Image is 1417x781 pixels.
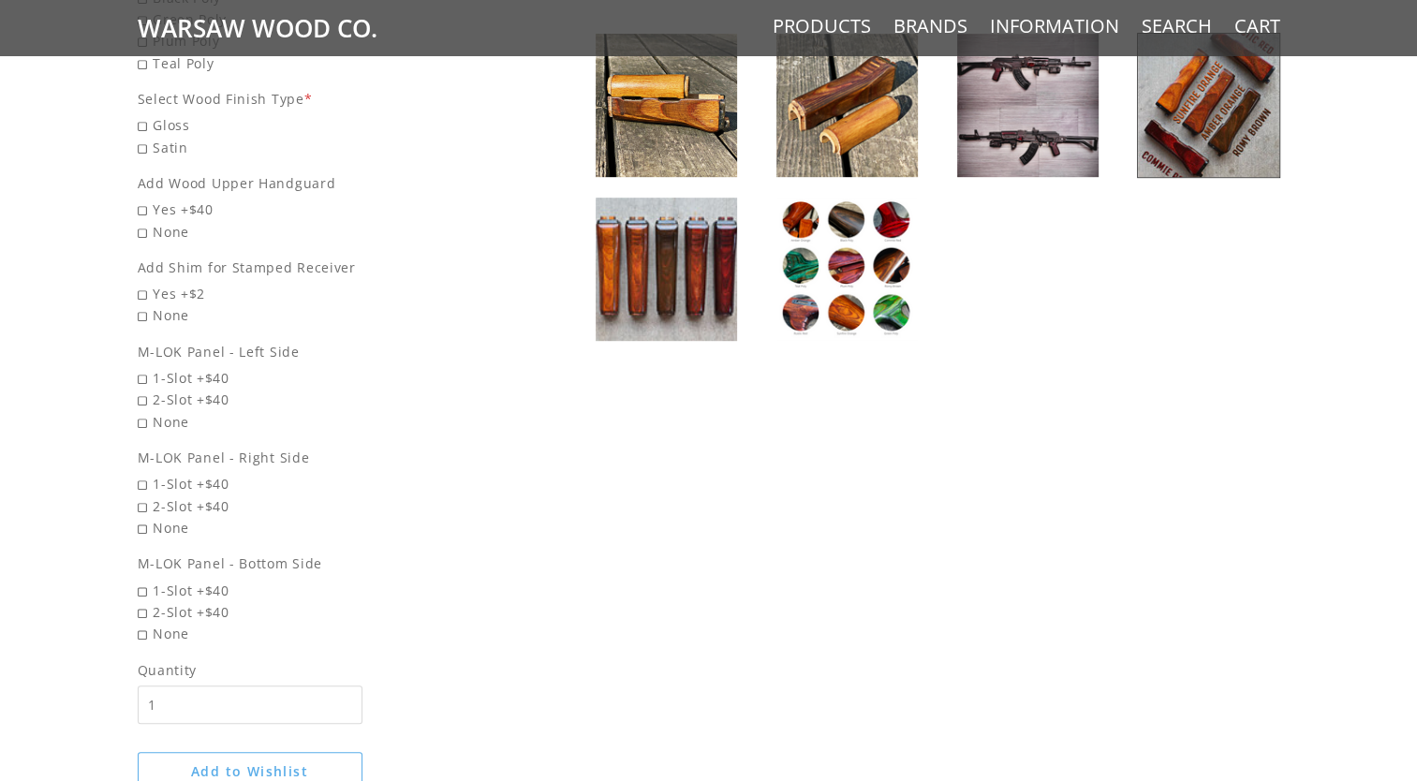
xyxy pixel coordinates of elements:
div: Select Wood Finish Type [138,88,496,110]
span: Teal Poly [138,52,496,74]
a: Products [773,14,871,38]
span: Gloss [138,114,496,136]
span: Quantity [138,659,362,681]
div: M-LOK Panel - Bottom Side [138,553,496,574]
div: Add Shim for Stamped Receiver [138,257,496,278]
div: M-LOK Panel - Left Side [138,341,496,362]
img: Russian AK47 Handguard [596,34,737,177]
div: M-LOK Panel - Right Side [138,447,496,468]
span: Yes +$40 [138,199,496,220]
div: Add Wood Upper Handguard [138,172,496,194]
span: Satin [138,137,496,158]
span: 1-Slot +$40 [138,580,496,601]
span: 2-Slot +$40 [138,495,496,517]
img: Russian AK47 Handguard [957,34,1099,177]
span: None [138,221,496,243]
a: Brands [893,14,967,38]
span: None [138,517,496,538]
span: None [138,623,496,644]
img: Russian AK47 Handguard [1138,34,1279,177]
span: 2-Slot +$40 [138,389,496,410]
span: 1-Slot +$40 [138,473,496,494]
span: Yes +$2 [138,283,496,304]
span: None [138,304,496,326]
img: Russian AK47 Handguard [596,198,737,341]
a: Information [990,14,1119,38]
span: 1-Slot +$40 [138,367,496,389]
input: Quantity [138,685,362,724]
span: 2-Slot +$40 [138,601,496,623]
span: None [138,411,496,433]
a: Cart [1234,14,1280,38]
img: Russian AK47 Handguard [776,198,918,341]
a: Search [1142,14,1212,38]
img: Russian AK47 Handguard [776,34,918,177]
